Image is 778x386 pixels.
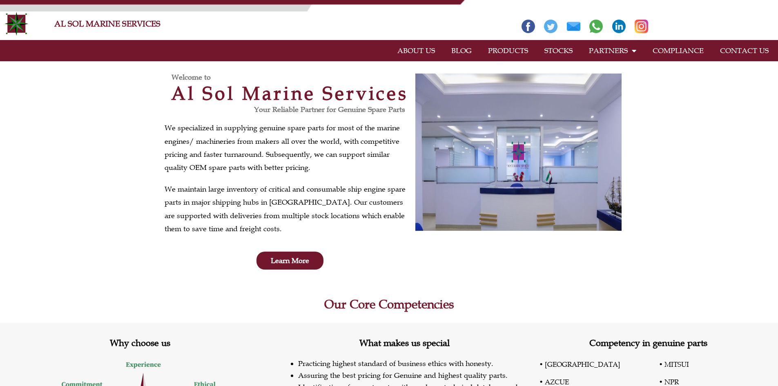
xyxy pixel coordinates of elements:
[161,298,618,310] h2: Our Core Competencies
[644,41,712,60] a: COMPLIANCE
[256,252,323,270] a: Learn More
[529,339,768,348] h2: Competency in genuine parts
[581,41,644,60] a: PARTNERS
[389,41,443,60] a: ABOUT US
[165,84,415,103] h2: Al Sol Marine Services
[165,106,405,113] h3: Your Reliable Partner for Genuine Spare Parts
[298,370,529,382] li: Assuring the best pricing for Genuine and highest quality parts.
[280,339,529,348] h2: What makes us special
[443,41,480,60] a: BLOG
[4,11,29,36] img: Alsolmarine-logo
[298,358,529,370] li: Practicing highest standard of business ethics with honesty.
[54,19,161,29] a: AL SOL MARINE SERVICES
[271,257,309,264] span: Learn More
[165,183,411,236] p: We maintain large inventory of critical and consumable ship engine spare parts in major shipping ...
[536,41,581,60] a: STOCKS
[480,41,536,60] a: PRODUCTS
[172,74,415,81] h3: Welcome to
[712,41,777,60] a: CONTACT US
[165,121,411,174] p: We specialized in supplying genuine spare parts for most of the marine engines/ machineries from ...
